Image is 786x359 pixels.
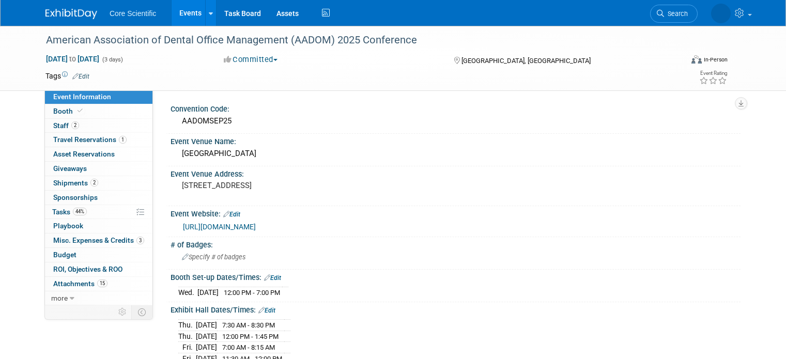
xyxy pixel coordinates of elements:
div: Booth Set-up Dates/Times: [171,270,741,283]
a: Tasks44% [45,205,152,219]
span: more [51,294,68,302]
td: Tags [45,71,89,81]
div: [GEOGRAPHIC_DATA] [178,146,733,162]
a: Booth [45,104,152,118]
td: [DATE] [196,331,217,342]
td: Thu. [178,320,196,331]
div: Event Venue Name: [171,134,741,147]
div: Event Website: [171,206,741,220]
div: Event Venue Address: [171,166,741,179]
span: 12:00 PM - 1:45 PM [222,333,279,340]
span: Playbook [53,222,83,230]
a: Misc. Expenses & Credits3 [45,233,152,247]
span: 2 [71,121,79,129]
div: # of Badges: [171,237,741,250]
div: American Association of Dental Office Management (AADOM) 2025 Conference [42,31,670,50]
div: Event Format [627,54,728,69]
a: Budget [45,248,152,262]
img: ExhibitDay [45,9,97,19]
a: more [45,291,152,305]
img: Rachel Wolff [711,4,731,23]
button: Committed [220,54,282,65]
span: [GEOGRAPHIC_DATA], [GEOGRAPHIC_DATA] [461,57,591,65]
div: Convention Code: [171,101,741,114]
span: Tasks [52,208,87,216]
span: Staff [53,121,79,130]
span: Budget [53,251,76,259]
img: Format-Inperson.png [691,55,702,64]
td: Wed. [178,287,197,298]
a: Edit [72,73,89,80]
a: Shipments2 [45,176,152,190]
td: Toggle Event Tabs [132,305,153,319]
span: Sponsorships [53,193,98,201]
td: Thu. [178,331,196,342]
a: Playbook [45,219,152,233]
span: Specify # of badges [182,253,245,261]
span: 7:00 AM - 8:15 AM [222,344,275,351]
span: Attachments [53,279,107,288]
span: Core Scientific [110,9,156,18]
div: Event Rating [699,71,727,76]
a: Search [650,5,698,23]
a: Sponsorships [45,191,152,205]
span: 15 [97,279,107,287]
span: Giveaways [53,164,87,173]
span: Travel Reservations [53,135,127,144]
span: [DATE] [DATE] [45,54,100,64]
span: 7:30 AM - 8:30 PM [222,321,275,329]
span: Shipments [53,179,98,187]
td: Fri. [178,342,196,353]
span: 2 [90,179,98,186]
pre: [STREET_ADDRESS] [182,181,397,190]
span: ROI, Objectives & ROO [53,265,122,273]
a: Edit [258,307,275,314]
span: Misc. Expenses & Credits [53,236,144,244]
a: Asset Reservations [45,147,152,161]
div: Exhibit Hall Dates/Times: [171,302,741,316]
td: Personalize Event Tab Strip [114,305,132,319]
a: Event Information [45,90,152,104]
span: 1 [119,136,127,144]
a: Travel Reservations1 [45,133,152,147]
span: 44% [73,208,87,215]
div: In-Person [703,56,728,64]
span: to [68,55,78,63]
a: Edit [264,274,281,282]
td: [DATE] [196,342,217,353]
span: Booth [53,107,85,115]
a: ROI, Objectives & ROO [45,262,152,276]
a: Staff2 [45,119,152,133]
span: Event Information [53,92,111,101]
span: Search [664,10,688,18]
a: Edit [223,211,240,218]
a: [URL][DOMAIN_NAME] [183,223,256,231]
a: Giveaways [45,162,152,176]
span: (3 days) [101,56,123,63]
div: AADOMSEP25 [178,113,733,129]
td: [DATE] [196,320,217,331]
span: Asset Reservations [53,150,115,158]
a: Attachments15 [45,277,152,291]
i: Booth reservation complete [78,108,83,114]
span: 3 [136,237,144,244]
span: 12:00 PM - 7:00 PM [224,289,280,296]
td: [DATE] [197,287,219,298]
